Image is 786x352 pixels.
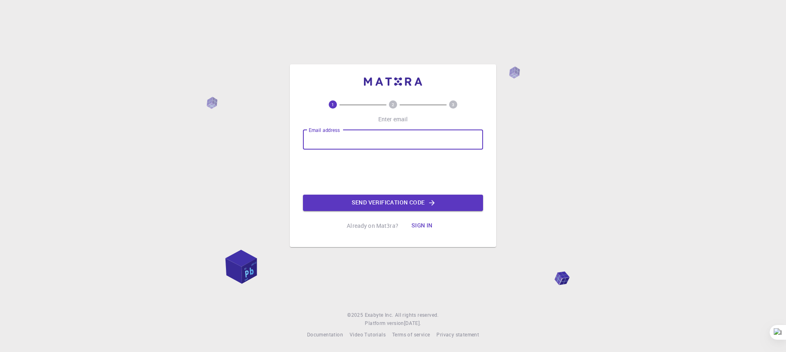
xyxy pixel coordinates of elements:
[309,127,340,134] label: Email address
[365,311,393,318] span: Exabyte Inc.
[307,331,343,338] span: Documentation
[404,319,421,327] a: [DATE].
[365,311,393,319] a: Exabyte Inc.
[404,320,421,326] span: [DATE] .
[331,156,455,188] iframe: reCAPTCHA
[350,331,386,338] span: Video Tutorials
[347,222,398,230] p: Already on Mat3ra?
[405,218,439,234] button: Sign in
[392,331,430,338] span: Terms of service
[392,102,394,107] text: 2
[347,311,364,319] span: © 2025
[350,331,386,339] a: Video Tutorials
[452,102,454,107] text: 3
[436,331,479,338] span: Privacy statement
[392,331,430,339] a: Terms of service
[378,115,408,123] p: Enter email
[365,319,404,327] span: Platform version
[307,331,343,339] a: Documentation
[436,331,479,339] a: Privacy statement
[303,195,483,211] button: Send verification code
[332,102,334,107] text: 1
[395,311,439,319] span: All rights reserved.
